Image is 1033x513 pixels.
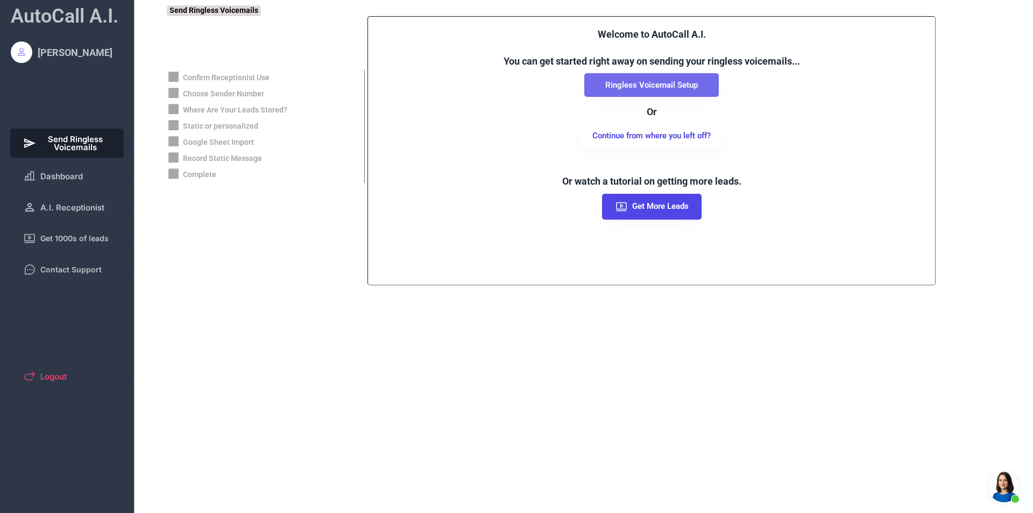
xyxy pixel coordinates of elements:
[40,235,109,242] span: Get 1000s of leads
[40,203,104,212] span: A.I. Receptionist
[10,129,124,158] button: Send Ringless Voicemails
[562,175,741,187] font: Or watch a tutorial on getting more leads.
[11,3,118,30] div: AutoCall A.I.
[10,363,124,389] button: Logout
[602,194,702,220] button: Get More Leads
[40,266,102,273] span: Contact Support
[988,470,1020,502] div: Open chat
[10,194,124,220] button: A.I. Receptionist
[647,106,657,117] font: Or
[632,202,689,210] span: Get More Leads
[183,73,270,83] div: Confirm Receptionist Use
[167,5,261,16] div: Send Ringless Voicemails
[38,46,112,59] div: [PERSON_NAME]
[504,29,800,67] font: Welcome to AutoCall A.I. You can get started right away on sending your ringless voicemails...
[584,73,719,97] button: Ringless Voicemail Setup
[579,124,724,147] button: Continue from where you left off?
[183,105,287,116] div: Where Are Your Leads Stored?
[40,373,67,381] span: Logout
[183,89,264,100] div: Choose Sender Number
[10,226,124,251] button: Get 1000s of leads
[183,137,254,148] div: Google Sheet Import
[40,172,83,180] span: Dashboard
[183,170,216,180] div: Complete
[10,163,124,189] button: Dashboard
[183,121,258,132] div: Static or personalized
[40,135,111,151] span: Send Ringless Voicemails
[183,153,262,164] div: Record Static Message
[10,257,124,283] button: Contact Support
